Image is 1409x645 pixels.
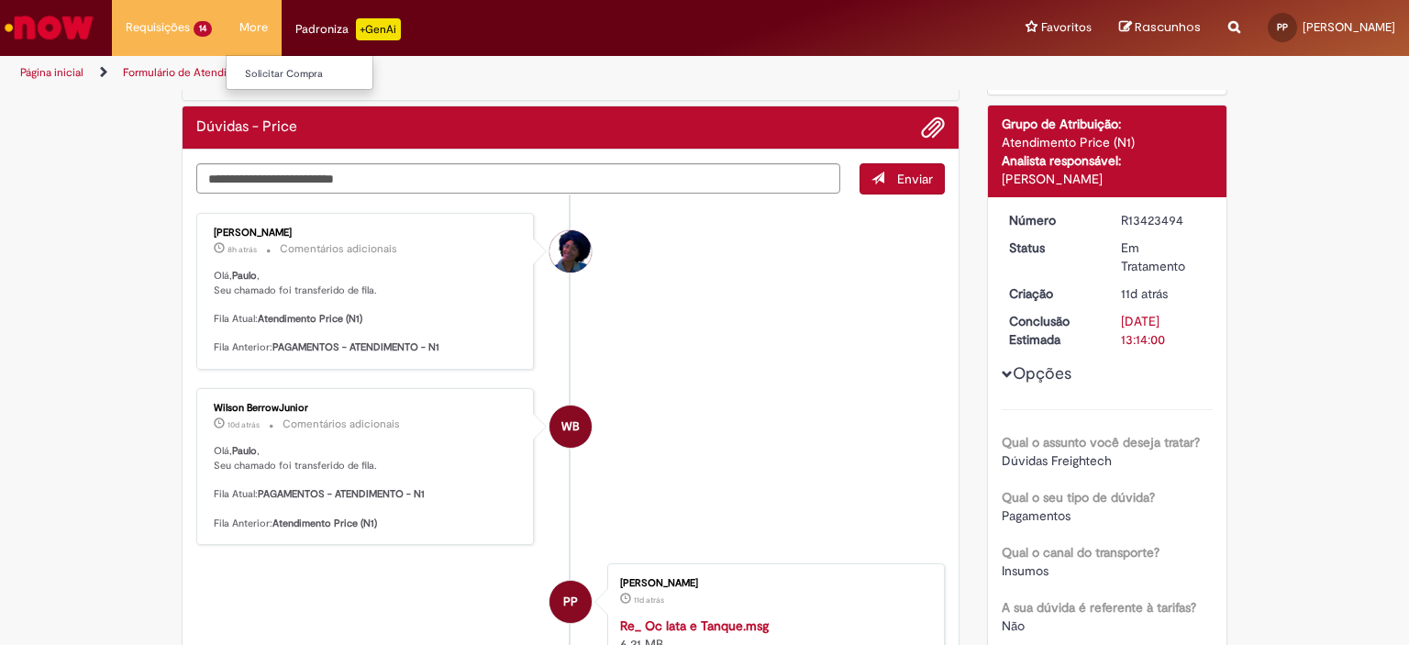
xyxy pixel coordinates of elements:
[196,163,840,195] textarea: Digite sua mensagem aqui...
[227,419,260,430] time: 19/08/2025 11:50:50
[196,119,297,136] h2: Dúvidas - Price Histórico de tíquete
[1121,285,1168,302] span: 11d atrás
[14,56,926,90] ul: Trilhas de página
[1135,18,1201,36] span: Rascunhos
[634,595,664,606] span: 11d atrás
[549,230,592,272] div: Esther Teodoro Da Silva
[272,340,439,354] b: PAGAMENTOS - ATENDIMENTO - N1
[214,228,519,239] div: [PERSON_NAME]
[272,517,377,530] b: Atendimento Price (N1)
[232,269,257,283] b: Paulo
[897,171,933,187] span: Enviar
[214,403,519,414] div: Wilson BerrowJunior
[995,211,1108,229] dt: Número
[280,241,397,257] small: Comentários adicionais
[549,581,592,623] div: Paulo Paulino
[226,55,373,90] ul: More
[1002,170,1214,188] div: [PERSON_NAME]
[258,487,425,501] b: PAGAMENTOS - ATENDIMENTO - N1
[995,312,1108,349] dt: Conclusão Estimada
[995,284,1108,303] dt: Criação
[356,18,401,40] p: +GenAi
[227,64,428,84] a: Solicitar Compra
[258,312,362,326] b: Atendimento Price (N1)
[1002,489,1155,506] b: Qual o seu tipo de dúvida?
[995,239,1108,257] dt: Status
[1121,239,1206,275] div: Em Tratamento
[227,244,257,255] span: 8h atrás
[214,444,519,530] p: Olá, , Seu chamado foi transferido de fila. Fila Atual: Fila Anterior:
[295,18,401,40] div: Padroniza
[1277,21,1288,33] span: PP
[620,617,769,634] a: Re_ Oc lata e Tanque.msg
[1002,115,1214,133] div: Grupo de Atribuição:
[549,406,592,448] div: Wilson BerrowJunior
[921,116,945,139] button: Adicionar anexos
[2,9,96,46] img: ServiceNow
[1121,285,1168,302] time: 18/08/2025 09:13:57
[1002,562,1048,579] span: Insumos
[1119,19,1201,37] a: Rascunhos
[214,269,519,355] p: Olá, , Seu chamado foi transferido de fila. Fila Atual: Fila Anterior:
[634,595,664,606] time: 18/08/2025 09:13:50
[620,578,926,589] div: [PERSON_NAME]
[123,65,259,80] a: Formulário de Atendimento
[227,244,257,255] time: 28/08/2025 08:51:27
[1121,312,1206,349] div: [DATE] 13:14:00
[1041,18,1092,37] span: Favoritos
[1002,151,1214,170] div: Analista responsável:
[1002,452,1112,469] span: Dúvidas Freightech
[126,18,190,37] span: Requisições
[239,18,268,37] span: More
[283,417,400,432] small: Comentários adicionais
[20,65,83,80] a: Página inicial
[1002,617,1025,634] span: Não
[227,419,260,430] span: 10d atrás
[1002,133,1214,151] div: Atendimento Price (N1)
[563,580,578,624] span: PP
[1002,544,1159,561] b: Qual o canal do transporte?
[1121,284,1206,303] div: 18/08/2025 09:13:57
[1002,507,1071,524] span: Pagamentos
[1121,211,1206,229] div: R13423494
[194,21,212,37] span: 14
[561,405,580,449] span: WB
[1303,19,1395,35] span: [PERSON_NAME]
[1002,434,1200,450] b: Qual o assunto você deseja tratar?
[1002,599,1196,616] b: A sua dúvida é referente à tarifas?
[860,163,945,195] button: Enviar
[232,444,257,458] b: Paulo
